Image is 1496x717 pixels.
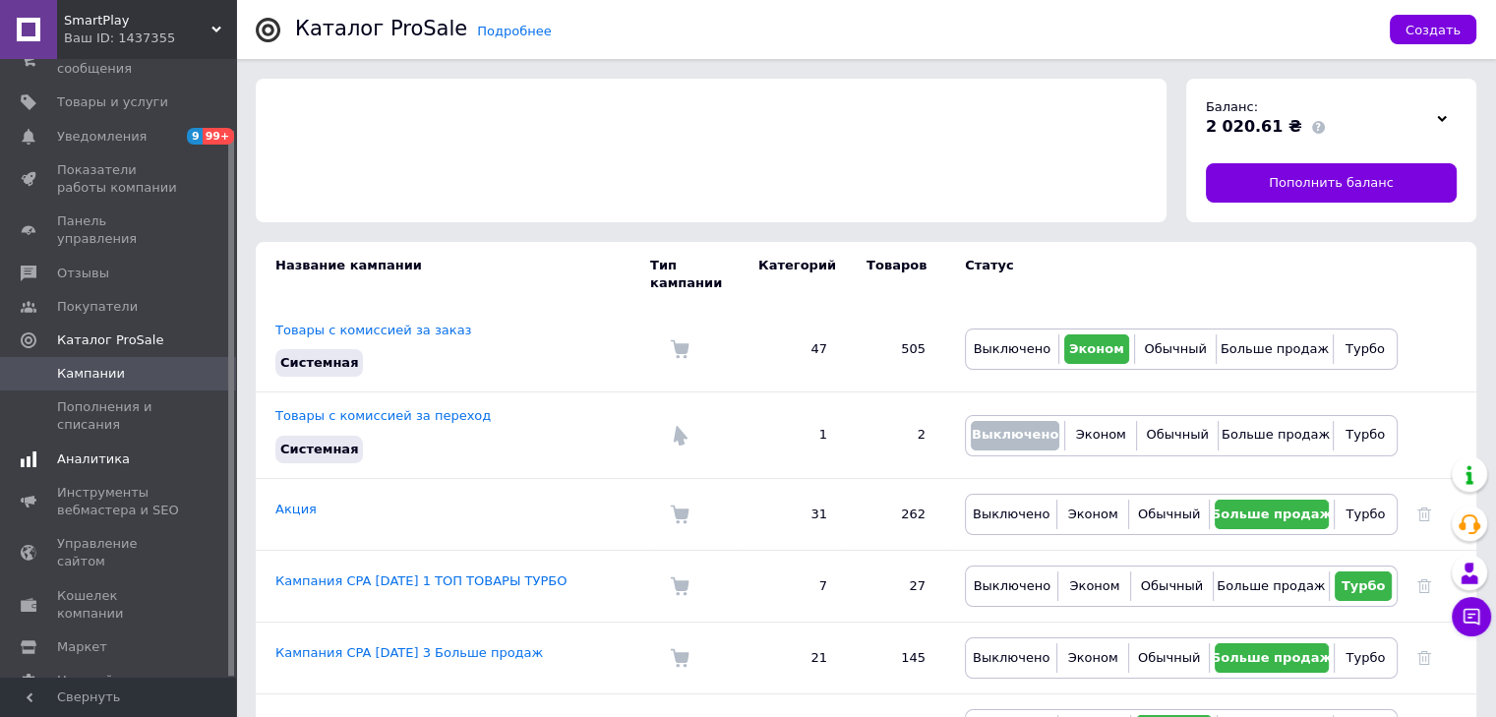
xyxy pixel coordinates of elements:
[1070,421,1131,450] button: Эконом
[1346,341,1385,356] span: Турбо
[1063,571,1125,601] button: Эконом
[275,408,491,423] a: Товары с комиссией за переход
[847,307,945,392] td: 505
[1342,578,1386,593] span: Турбо
[670,505,689,524] img: Комиссия за заказ
[57,484,182,519] span: Инструменты вебмастера и SEO
[1144,341,1206,356] span: Обычный
[847,392,945,478] td: 2
[57,212,182,248] span: Панель управления
[739,307,847,392] td: 47
[847,622,945,693] td: 145
[64,30,236,47] div: Ваш ID: 1437355
[1206,163,1457,203] a: Пополнить баланс
[847,478,945,550] td: 262
[1390,15,1476,44] button: Создать
[57,265,109,282] span: Отзывы
[945,242,1398,307] td: Статус
[57,535,182,570] span: Управление сайтом
[670,339,689,359] img: Комиссия за заказ
[1134,500,1204,529] button: Обычный
[57,298,138,316] span: Покупатели
[57,398,182,434] span: Пополнения и списания
[1452,597,1491,636] button: Чат с покупателем
[1346,507,1385,521] span: Турбо
[1219,571,1325,601] button: Больше продаж
[1138,507,1200,521] span: Обычный
[1340,643,1392,673] button: Турбо
[971,500,1051,529] button: Выключено
[1211,507,1332,521] span: Больше продаж
[280,442,358,456] span: Системная
[57,587,182,623] span: Кошелек компании
[1069,341,1124,356] span: Эконом
[1346,650,1385,665] span: Турбо
[1215,500,1328,529] button: Больше продаж
[57,331,163,349] span: Каталог ProSale
[57,161,182,197] span: Показатели работы компании
[1140,334,1211,364] button: Обычный
[1339,334,1392,364] button: Турбо
[57,638,107,656] span: Маркет
[1406,23,1461,37] span: Создать
[57,450,130,468] span: Аналитика
[1206,99,1258,114] span: Баланс:
[275,323,471,337] a: Товары с комиссией за заказ
[1142,421,1212,450] button: Обычный
[670,426,689,446] img: Комиссия за переход
[57,93,168,111] span: Товары и услуги
[973,507,1049,521] span: Выключено
[57,128,147,146] span: Уведомления
[847,242,945,307] td: Товаров
[1339,421,1392,450] button: Турбо
[971,334,1053,364] button: Выключено
[739,550,847,622] td: 7
[1346,427,1385,442] span: Турбо
[1417,578,1431,593] a: Удалить
[739,622,847,693] td: 21
[971,421,1059,450] button: Выключено
[1224,421,1328,450] button: Больше продаж
[1215,643,1328,673] button: Больше продаж
[1062,500,1123,529] button: Эконом
[1076,427,1126,442] span: Эконом
[1068,650,1118,665] span: Эконом
[187,128,203,145] span: 9
[256,242,650,307] td: Название кампании
[1269,174,1394,192] span: Пополнить баланс
[1062,643,1123,673] button: Эконом
[1136,571,1207,601] button: Обычный
[1069,578,1119,593] span: Эконом
[64,12,211,30] span: SmartPlay
[971,571,1052,601] button: Выключено
[1211,650,1332,665] span: Больше продаж
[1222,427,1330,442] span: Больше продаж
[275,502,317,516] a: Акция
[1138,650,1200,665] span: Обычный
[57,672,129,689] span: Настройки
[1222,334,1328,364] button: Больше продаж
[1417,650,1431,665] a: Удалить
[739,242,847,307] td: Категорий
[1146,427,1208,442] span: Обычный
[1064,334,1129,364] button: Эконом
[974,341,1050,356] span: Выключено
[973,650,1049,665] span: Выключено
[974,578,1050,593] span: Выключено
[739,392,847,478] td: 1
[477,24,551,38] a: Подробнее
[280,355,358,370] span: Системная
[972,427,1058,442] span: Выключено
[57,42,182,78] span: Заказы и сообщения
[1141,578,1203,593] span: Обычный
[203,128,235,145] span: 99+
[275,573,567,588] a: Кампания CPA [DATE] 1 ТОП ТОВАРЫ ТУРБО
[670,576,689,596] img: Комиссия за заказ
[971,643,1051,673] button: Выключено
[275,645,543,660] a: Кампания CPA [DATE] 3 Больше продаж
[847,550,945,622] td: 27
[1134,643,1204,673] button: Обычный
[650,242,739,307] td: Тип кампании
[1340,500,1392,529] button: Турбо
[57,365,125,383] span: Кампании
